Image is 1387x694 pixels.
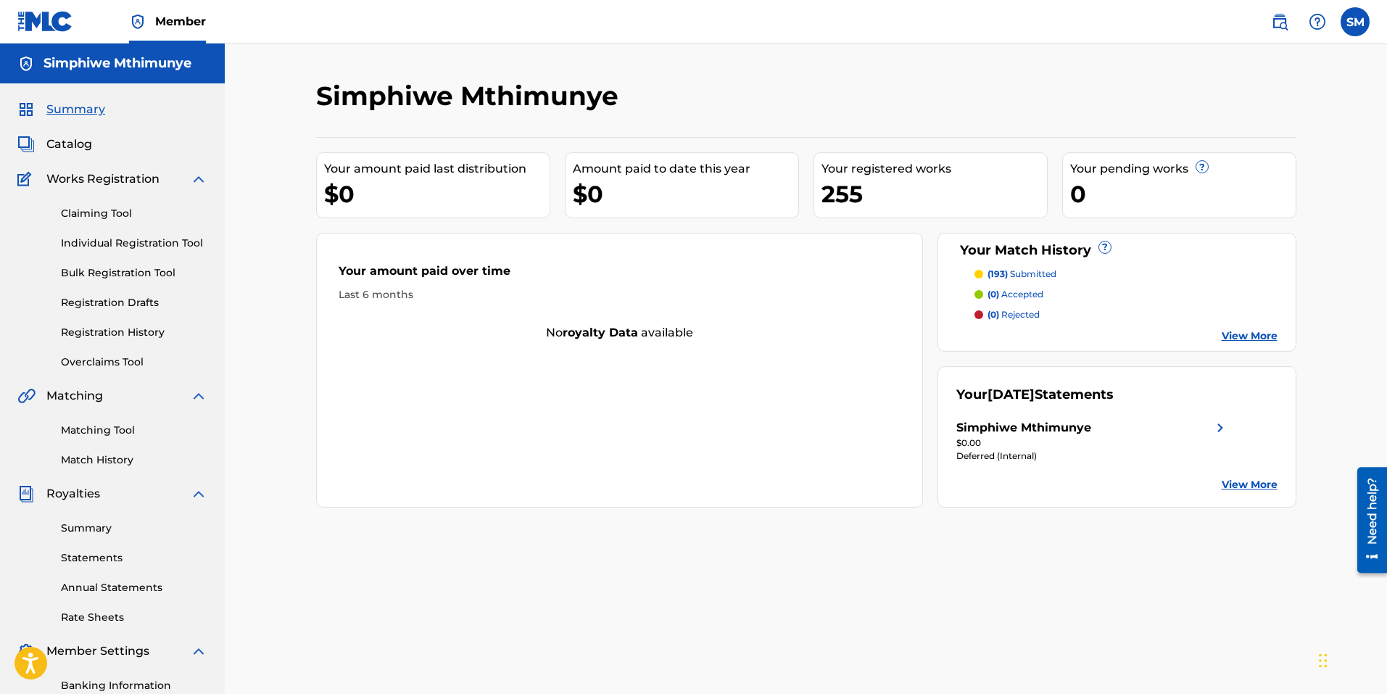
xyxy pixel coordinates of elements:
[190,387,207,405] img: expand
[1303,7,1332,36] div: Help
[1099,241,1111,253] span: ?
[190,643,207,660] img: expand
[17,136,92,153] a: CatalogCatalog
[821,178,1047,210] div: 255
[61,550,207,566] a: Statements
[988,288,1043,301] p: accepted
[956,437,1229,450] div: $0.00
[61,610,207,625] a: Rate Sheets
[324,178,550,210] div: $0
[1070,178,1296,210] div: 0
[974,308,1278,321] a: (0) rejected
[46,136,92,153] span: Catalog
[61,265,207,281] a: Bulk Registration Tool
[1212,419,1229,437] img: right chevron icon
[61,453,207,468] a: Match History
[46,643,149,660] span: Member Settings
[17,11,73,32] img: MLC Logo
[44,55,191,72] h5: Simphiwe Mthimunye
[988,308,1040,321] p: rejected
[61,236,207,251] a: Individual Registration Tool
[1346,461,1387,578] iframe: Resource Center
[61,355,207,370] a: Overclaims Tool
[956,419,1091,437] div: Simphiwe Mthimunye
[563,326,638,339] strong: royalty data
[573,178,798,210] div: $0
[956,241,1278,260] div: Your Match History
[46,387,103,405] span: Matching
[17,136,35,153] img: Catalog
[155,13,206,30] span: Member
[61,521,207,536] a: Summary
[988,387,1035,402] span: [DATE]
[1222,477,1278,492] a: View More
[1222,329,1278,344] a: View More
[988,268,1008,279] span: (193)
[17,643,35,660] img: Member Settings
[339,263,901,287] div: Your amount paid over time
[17,101,105,118] a: SummarySummary
[46,485,100,503] span: Royalties
[17,55,35,73] img: Accounts
[988,268,1056,281] p: submitted
[821,160,1047,178] div: Your registered works
[46,170,160,188] span: Works Registration
[1309,13,1326,30] img: help
[988,289,999,300] span: (0)
[1314,624,1387,694] iframe: Chat Widget
[17,387,36,405] img: Matching
[956,419,1229,463] a: Simphiwe Mthimunyeright chevron icon$0.00Deferred (Internal)
[317,324,923,342] div: No available
[988,309,999,320] span: (0)
[1265,7,1294,36] a: Public Search
[956,450,1229,463] div: Deferred (Internal)
[61,580,207,595] a: Annual Statements
[61,295,207,310] a: Registration Drafts
[956,385,1114,405] div: Your Statements
[17,485,35,503] img: Royalties
[129,13,146,30] img: Top Rightsholder
[974,288,1278,301] a: (0) accepted
[1196,161,1208,173] span: ?
[1319,639,1328,682] div: Drag
[1271,13,1288,30] img: search
[190,170,207,188] img: expand
[316,80,626,112] h2: Simphiwe Mthimunye
[339,287,901,302] div: Last 6 months
[46,101,105,118] span: Summary
[1341,7,1370,36] div: User Menu
[61,206,207,221] a: Claiming Tool
[17,170,36,188] img: Works Registration
[61,325,207,340] a: Registration History
[61,678,207,693] a: Banking Information
[573,160,798,178] div: Amount paid to date this year
[190,485,207,503] img: expand
[1070,160,1296,178] div: Your pending works
[974,268,1278,281] a: (193) submitted
[61,423,207,438] a: Matching Tool
[324,160,550,178] div: Your amount paid last distribution
[17,101,35,118] img: Summary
